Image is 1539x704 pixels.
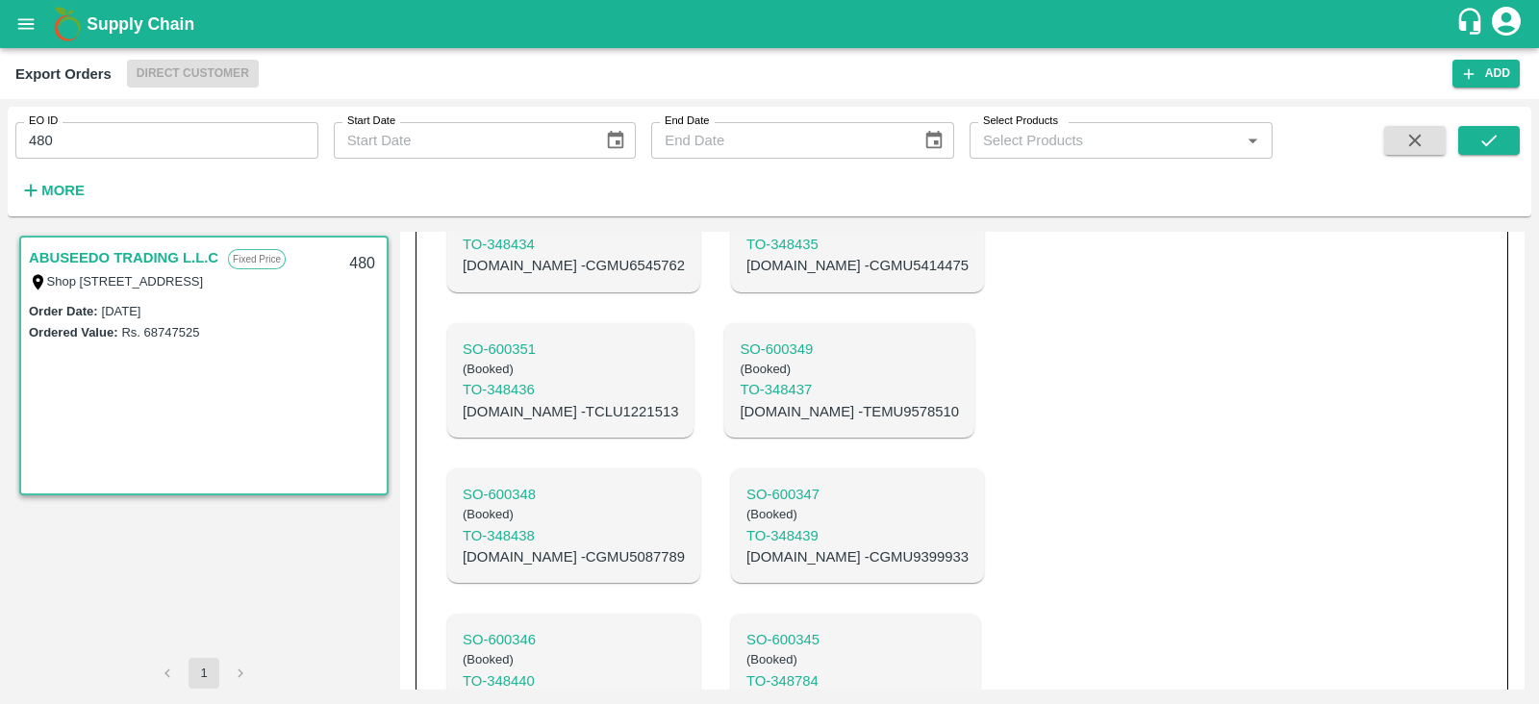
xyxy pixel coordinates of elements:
a: TO-348437 [740,379,959,400]
a: SO-600347 [746,484,969,505]
h6: ( Booked ) [746,650,965,669]
input: Select Products [975,128,1235,153]
a: TO-348438 [463,525,685,546]
label: Shop [STREET_ADDRESS] [47,274,204,289]
p: SO- 600347 [746,484,969,505]
a: SO-600351 [463,339,678,360]
p: TO- 348437 [740,379,959,400]
button: Choose date [916,122,952,159]
button: More [15,174,89,207]
p: [DOMAIN_NAME] - CGMU9399933 [746,546,969,567]
a: SO-600348 [463,484,685,505]
label: Rs. 68747525 [121,325,199,339]
button: open drawer [4,2,48,46]
h6: ( Booked ) [740,360,959,379]
h6: ( Booked ) [463,650,685,669]
button: page 1 [189,658,219,689]
a: TO-348434 [463,234,685,255]
a: TO-348784 [746,670,965,691]
p: TO- 348784 [746,670,965,691]
p: TO- 348439 [746,525,969,546]
button: Add [1452,60,1520,88]
div: 480 [338,241,387,287]
b: Supply Chain [87,14,194,34]
label: Ordered Value: [29,325,117,339]
button: Choose date [597,122,634,159]
a: ABUSEEDO TRADING L.L.C [29,245,218,270]
p: SO- 600349 [740,339,959,360]
h6: ( Booked ) [746,505,969,524]
p: [DOMAIN_NAME] - CGMU5087789 [463,546,685,567]
p: TO- 348435 [746,234,969,255]
label: Select Products [983,113,1058,129]
nav: pagination navigation [149,658,259,689]
p: [DOMAIN_NAME] - TEMU9578510 [740,401,959,422]
a: SO-600346 [463,629,685,650]
h6: ( Booked ) [463,505,685,524]
div: account of current user [1489,4,1524,44]
label: Order Date : [29,304,98,318]
h6: ( Booked ) [463,360,678,379]
a: SO-600345 [746,629,965,650]
p: Fixed Price [228,249,286,269]
label: End Date [665,113,709,129]
a: TO-348439 [746,525,969,546]
input: Start Date [334,122,590,159]
p: SO- 600348 [463,484,685,505]
p: [DOMAIN_NAME] - TCLU1221513 [463,401,678,422]
strong: More [41,183,85,198]
p: SO- 600351 [463,339,678,360]
label: EO ID [29,113,58,129]
label: [DATE] [102,304,141,318]
p: TO- 348434 [463,234,685,255]
p: [DOMAIN_NAME] - CGMU6545762 [463,255,685,276]
div: Export Orders [15,62,112,87]
img: logo [48,5,87,43]
label: Start Date [347,113,395,129]
input: End Date [651,122,907,159]
p: TO- 348436 [463,379,678,400]
button: Open [1240,128,1265,153]
p: SO- 600345 [746,629,965,650]
p: TO- 348440 [463,670,685,691]
p: TO- 348438 [463,525,685,546]
p: [DOMAIN_NAME] - CGMU5414475 [746,255,969,276]
p: SO- 600346 [463,629,685,650]
a: Supply Chain [87,11,1455,38]
a: TO-348440 [463,670,685,691]
input: Enter EO ID [15,122,318,159]
div: customer-support [1455,7,1489,41]
a: TO-348436 [463,379,678,400]
a: SO-600349 [740,339,959,360]
a: TO-348435 [746,234,969,255]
